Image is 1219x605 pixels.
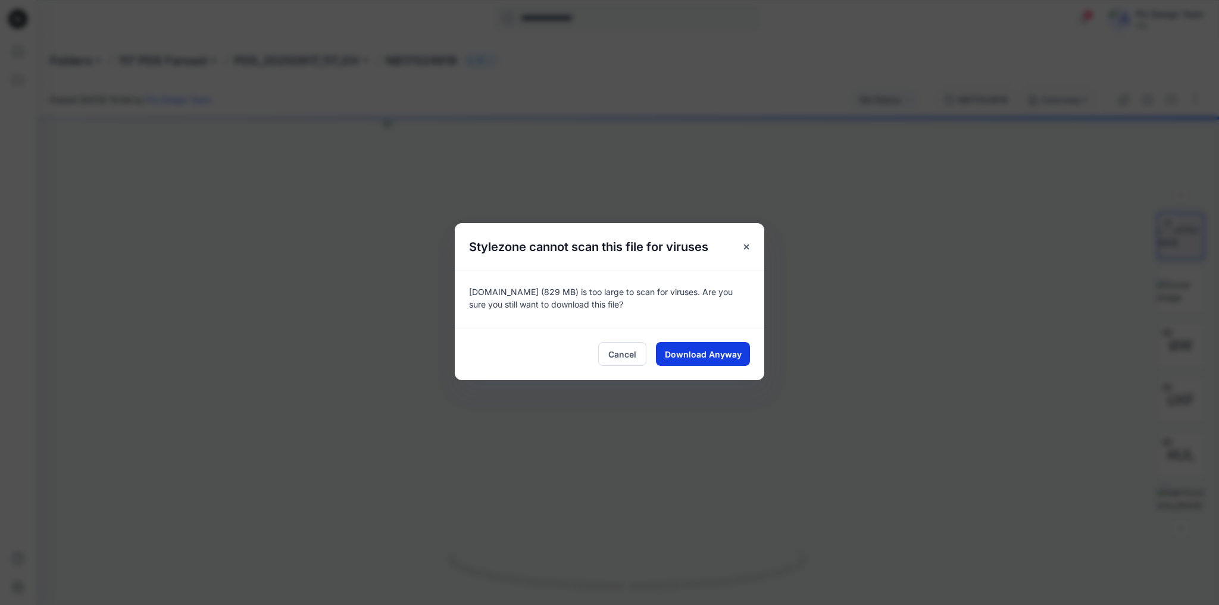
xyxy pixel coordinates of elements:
button: Cancel [598,342,646,366]
button: Close [736,236,757,258]
button: Download Anyway [656,342,750,366]
h5: Stylezone cannot scan this file for viruses [455,223,723,271]
span: Download Anyway [665,348,742,361]
div: [DOMAIN_NAME] (829 MB) is too large to scan for viruses. Are you sure you still want to download ... [455,271,764,328]
span: Cancel [608,348,636,361]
